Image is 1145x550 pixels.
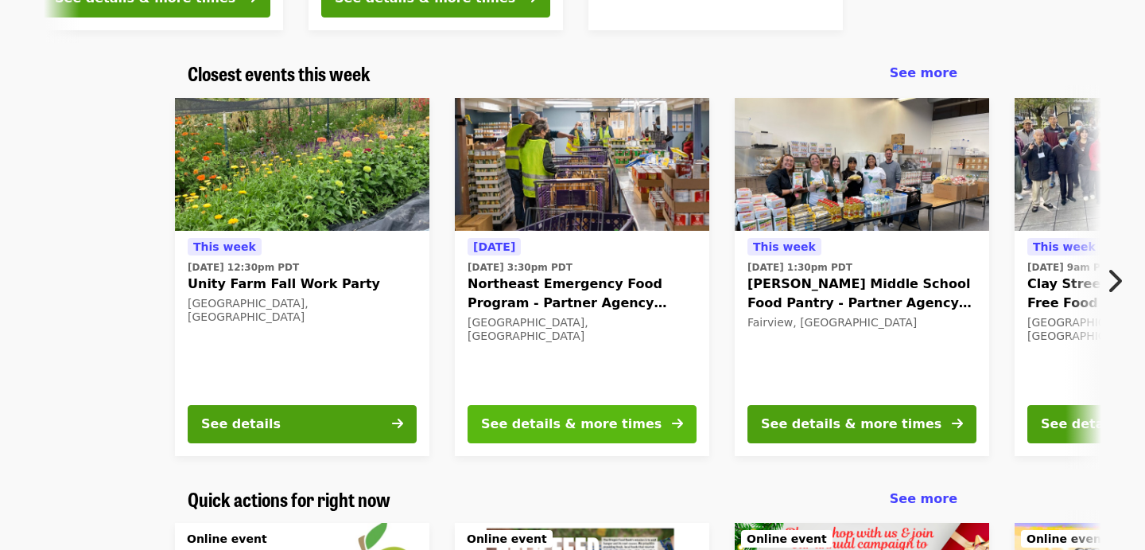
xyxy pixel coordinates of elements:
[890,490,957,509] a: See more
[392,416,403,431] i: arrow-right icon
[672,416,683,431] i: arrow-right icon
[188,275,417,294] span: Unity Farm Fall Work Party
[188,260,299,275] time: [DATE] 12:30pm PDT
[747,405,976,443] button: See details & more times
[175,98,429,232] img: Unity Farm Fall Work Party organized by Oregon Food Bank
[188,485,390,513] span: Quick actions for right now
[201,415,281,434] div: See details
[455,98,709,232] img: Northeast Emergency Food Program - Partner Agency Support organized by Oregon Food Bank
[188,62,371,85] a: Closest events this week
[890,64,957,83] a: See more
[753,240,816,253] span: This week
[175,62,970,85] div: Closest events this week
[1106,266,1122,296] i: chevron-right icon
[467,532,547,545] span: Online event
[468,316,697,343] div: [GEOGRAPHIC_DATA], [GEOGRAPHIC_DATA]
[747,316,976,330] div: Fairview, [GEOGRAPHIC_DATA]
[188,59,371,87] span: Closest events this week
[468,260,572,275] time: [DATE] 3:30pm PDT
[175,98,429,456] a: See details for "Unity Farm Fall Work Party"
[747,260,852,275] time: [DATE] 1:30pm PDT
[735,98,989,456] a: See details for "Reynolds Middle School Food Pantry - Partner Agency Support"
[188,488,390,511] a: Quick actions for right now
[193,240,256,253] span: This week
[473,240,515,253] span: [DATE]
[481,415,662,434] div: See details & more times
[761,415,941,434] div: See details & more times
[468,275,697,313] span: Northeast Emergency Food Program - Partner Agency Support
[952,416,963,431] i: arrow-right icon
[747,532,827,545] span: Online event
[188,405,417,443] button: See details
[187,532,267,545] span: Online event
[468,405,697,443] button: See details & more times
[1033,240,1096,253] span: This week
[1093,259,1145,303] button: Next item
[455,98,709,456] a: See details for "Northeast Emergency Food Program - Partner Agency Support"
[1027,532,1107,545] span: Online event
[735,98,989,232] img: Reynolds Middle School Food Pantry - Partner Agency Support organized by Oregon Food Bank
[188,297,417,324] div: [GEOGRAPHIC_DATA], [GEOGRAPHIC_DATA]
[175,488,970,511] div: Quick actions for right now
[890,491,957,506] span: See more
[1027,260,1115,275] time: [DATE] 9am PDT
[890,65,957,80] span: See more
[747,275,976,313] span: [PERSON_NAME] Middle School Food Pantry - Partner Agency Support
